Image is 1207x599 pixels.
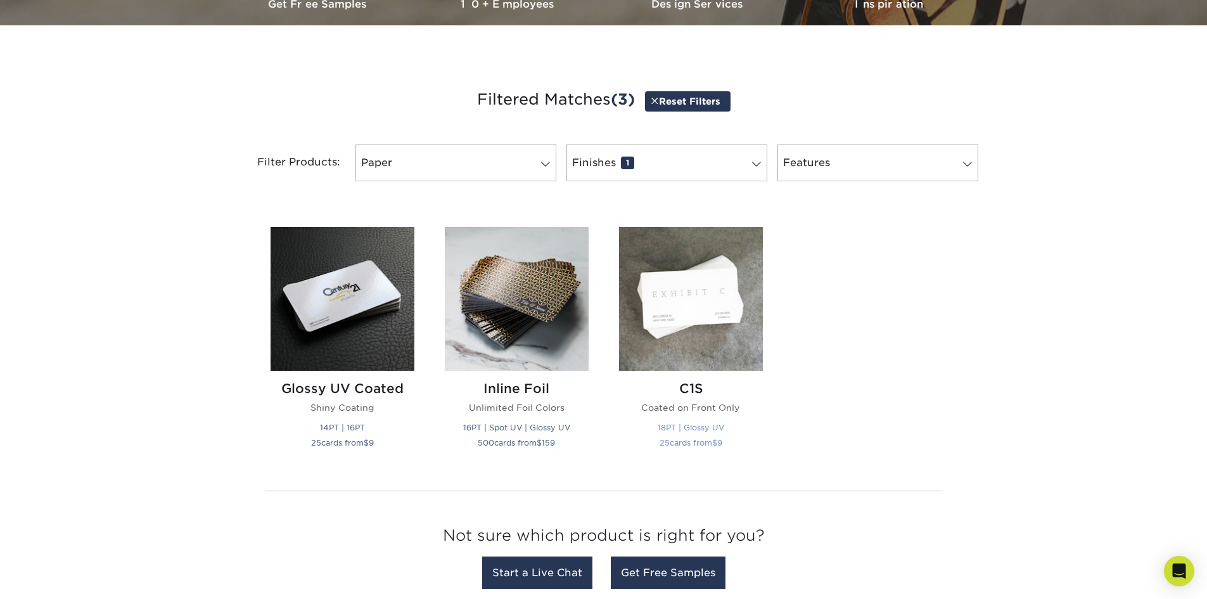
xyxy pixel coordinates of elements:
a: C1S Business Cards C1S Coated on Front Only 18PT | Glossy UV 25cards from$9 [619,227,763,465]
div: Open Intercom Messenger [1164,556,1194,586]
small: cards from [478,438,555,448]
p: Coated on Front Only [619,401,763,414]
span: 159 [542,438,555,448]
span: 500 [478,438,494,448]
a: Paper [355,145,556,181]
small: 16PT | Spot UV | Glossy UV [463,423,570,432]
small: cards from [311,438,374,448]
span: 25 [660,438,670,448]
a: Inline Foil Business Cards Inline Foil Unlimited Foil Colors 16PT | Spot UV | Glossy UV 500cards ... [445,227,589,465]
h2: Inline Foil [445,381,589,396]
h3: Not sure which product is right for you? [265,517,943,560]
span: 9 [717,438,722,448]
div: Filter Products: [224,145,350,181]
h2: C1S [619,381,763,396]
a: Get Free Samples [611,557,725,589]
span: $ [364,438,369,448]
img: C1S Business Cards [619,227,763,371]
h2: Glossy UV Coated [271,381,414,396]
span: 1 [621,157,634,169]
span: 25 [311,438,321,448]
p: Shiny Coating [271,401,414,414]
span: (3) [611,90,635,108]
img: Glossy UV Coated Business Cards [271,227,414,371]
p: Unlimited Foil Colors [445,401,589,414]
span: 9 [369,438,374,448]
span: $ [537,438,542,448]
a: Reset Filters [645,91,731,111]
a: Features [777,145,978,181]
a: Finishes1 [566,145,767,181]
h3: Filtered Matches [233,71,974,129]
small: cards from [660,438,722,448]
small: 18PT | Glossy UV [658,423,724,432]
a: Start a Live Chat [482,557,592,589]
a: Glossy UV Coated Business Cards Glossy UV Coated Shiny Coating 14PT | 16PT 25cards from$9 [271,227,414,465]
img: Inline Foil Business Cards [445,227,589,371]
small: 14PT | 16PT [320,423,365,432]
span: $ [712,438,717,448]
